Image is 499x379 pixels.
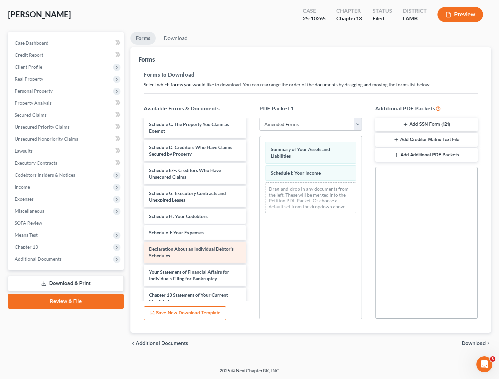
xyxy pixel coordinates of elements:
[15,208,44,214] span: Miscellaneous
[462,341,486,346] span: Download
[144,104,246,112] h5: Available Forms & Documents
[8,276,124,291] a: Download & Print
[149,292,228,304] span: Chapter 13 Statement of Your Current Monthly Income
[15,100,52,106] span: Property Analysis
[136,341,188,346] span: Additional Documents
[9,121,124,133] a: Unsecured Priority Claims
[15,220,42,226] span: SOFA Review
[138,55,155,63] div: Forms
[15,244,38,250] span: Chapter 13
[149,144,232,157] span: Schedule D: Creditors Who Have Claims Secured by Property
[15,160,57,166] span: Executory Contracts
[8,9,71,19] span: [PERSON_NAME]
[356,15,362,21] span: 13
[9,109,124,121] a: Secured Claims
[462,341,491,346] button: Download chevron_right
[9,217,124,229] a: SOFA Review
[271,146,330,159] span: Summary of Your Assets and Liabilities
[15,232,38,238] span: Means Test
[375,104,478,112] h5: Additional PDF Packets
[15,52,43,58] span: Credit Report
[149,230,204,235] span: Schedule J: Your Expenses
[149,269,229,281] span: Your Statement of Financial Affairs for Individuals Filing for Bankruptcy
[303,7,326,15] div: Case
[303,15,326,22] div: 25-10265
[130,341,188,346] a: chevron_left Additional Documents
[15,40,49,46] span: Case Dashboard
[375,148,478,162] button: Add Additional PDF Packets
[8,294,124,309] a: Review & File
[15,148,33,154] span: Lawsuits
[130,341,136,346] i: chevron_left
[9,97,124,109] a: Property Analysis
[9,133,124,145] a: Unsecured Nonpriority Claims
[9,145,124,157] a: Lawsuits
[15,64,42,70] span: Client Profile
[271,170,321,176] span: Schedule I: Your Income
[144,81,478,88] p: Select which forms you would like to download. You can rearrange the order of the documents by dr...
[149,121,229,134] span: Schedule C: The Property You Claim as Exempt
[15,88,53,94] span: Personal Property
[15,172,75,178] span: Codebtors Insiders & Notices
[476,356,492,372] iframe: Intercom live chat
[15,76,43,82] span: Real Property
[149,246,234,258] span: Declaration About an Individual Debtor's Schedules
[9,37,124,49] a: Case Dashboard
[149,167,221,180] span: Schedule E/F: Creditors Who Have Unsecured Claims
[373,15,392,22] div: Filed
[373,7,392,15] div: Status
[15,112,47,118] span: Secured Claims
[486,341,491,346] i: chevron_right
[437,7,483,22] button: Preview
[336,7,362,15] div: Chapter
[149,213,208,219] span: Schedule H: Your Codebtors
[490,356,495,362] span: 3
[149,190,226,203] span: Schedule G: Executory Contracts and Unexpired Leases
[403,7,427,15] div: District
[15,256,62,262] span: Additional Documents
[9,49,124,61] a: Credit Report
[144,306,226,320] button: Save New Download Template
[15,184,30,190] span: Income
[15,136,78,142] span: Unsecured Nonpriority Claims
[158,32,193,45] a: Download
[15,196,34,202] span: Expenses
[265,182,356,213] div: Drag-and-drop in any documents from the left. These will be merged into the Petition PDF Packet. ...
[403,15,427,22] div: LAMB
[375,118,478,132] button: Add SSN Form (121)
[144,71,478,79] h5: Forms to Download
[9,157,124,169] a: Executory Contracts
[259,104,362,112] h5: PDF Packet 1
[375,133,478,147] button: Add Creditor Matrix Text File
[336,15,362,22] div: Chapter
[15,124,70,130] span: Unsecured Priority Claims
[130,32,156,45] a: Forms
